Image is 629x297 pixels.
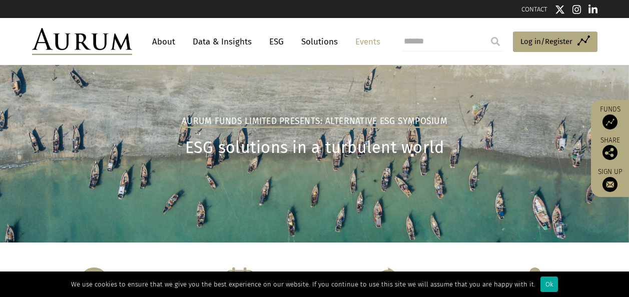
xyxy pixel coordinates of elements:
[572,4,581,14] img: Instagram icon
[188,32,257,51] a: Data & Insights
[32,28,132,55] img: Aurum
[520,35,572,47] span: Log in/Register
[596,105,624,129] a: Funds
[602,114,617,129] img: Access Funds
[596,137,624,160] div: Share
[147,32,180,51] a: About
[350,32,380,51] a: Events
[521,5,547,13] a: CONTACT
[296,32,343,51] a: Solutions
[513,31,597,52] a: Log in/Register
[602,145,617,160] img: Share this post
[182,116,447,128] h2: Aurum Funds Limited Presents: Alternative ESG Symposium
[32,138,597,157] h1: ESG solutions in a turbulent world
[485,31,505,51] input: Submit
[540,276,558,292] div: Ok
[555,4,565,14] img: Twitter icon
[264,32,289,51] a: ESG
[588,4,597,14] img: Linkedin icon
[602,177,617,192] img: Sign up to our newsletter
[596,167,624,192] a: Sign up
